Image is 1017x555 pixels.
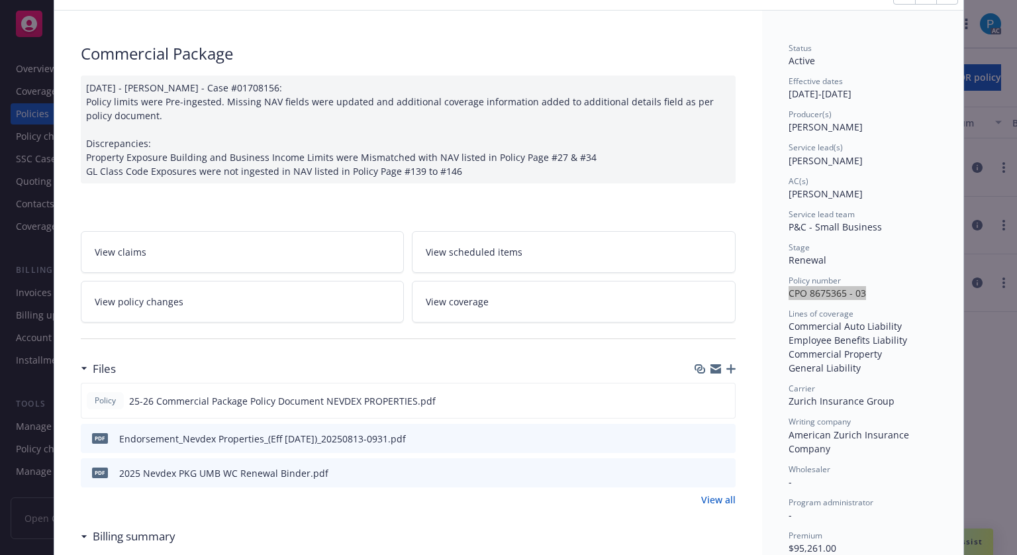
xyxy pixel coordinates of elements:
[412,281,736,323] a: View coverage
[789,209,855,220] span: Service lead team
[789,429,912,455] span: American Zurich Insurance Company
[789,142,843,153] span: Service lead(s)
[81,528,175,545] div: Billing summary
[789,187,863,200] span: [PERSON_NAME]
[697,394,707,408] button: download file
[789,121,863,133] span: [PERSON_NAME]
[95,295,183,309] span: View policy changes
[789,176,808,187] span: AC(s)
[789,476,792,488] span: -
[92,433,108,443] span: pdf
[789,242,810,253] span: Stage
[81,231,405,273] a: View claims
[789,308,853,319] span: Lines of coverage
[789,395,895,407] span: Zurich Insurance Group
[119,466,328,480] div: 2025 Nevdex PKG UMB WC Renewal Binder.pdf
[412,231,736,273] a: View scheduled items
[697,466,708,480] button: download file
[426,245,522,259] span: View scheduled items
[789,464,830,475] span: Wholesaler
[129,394,436,408] span: 25-26 Commercial Package Policy Document NEVDEX PROPERTIES.pdf
[93,528,175,545] h3: Billing summary
[93,360,116,378] h3: Files
[789,416,851,427] span: Writing company
[697,432,708,446] button: download file
[789,530,822,541] span: Premium
[718,466,730,480] button: preview file
[789,154,863,167] span: [PERSON_NAME]
[789,109,832,120] span: Producer(s)
[789,221,882,233] span: P&C - Small Business
[789,347,937,361] div: Commercial Property
[718,432,730,446] button: preview file
[789,361,937,375] div: General Liability
[718,394,730,408] button: preview file
[119,432,406,446] div: Endorsement_Nevdex Properties_(Eff [DATE])_20250813-0931.pdf
[95,245,146,259] span: View claims
[789,542,836,554] span: $95,261.00
[789,287,866,299] span: CPO 8675365 - 03
[81,42,736,65] div: Commercial Package
[789,383,815,394] span: Carrier
[92,395,119,407] span: Policy
[701,493,736,507] a: View all
[81,360,116,378] div: Files
[426,295,489,309] span: View coverage
[789,275,841,286] span: Policy number
[789,76,937,101] div: [DATE] - [DATE]
[81,281,405,323] a: View policy changes
[789,509,792,521] span: -
[789,54,815,67] span: Active
[81,76,736,183] div: [DATE] - [PERSON_NAME] - Case #01708156: Policy limits were Pre-ingested. Missing NAV fields were...
[789,319,937,333] div: Commercial Auto Liability
[789,76,843,87] span: Effective dates
[789,497,873,508] span: Program administrator
[789,254,826,266] span: Renewal
[789,333,937,347] div: Employee Benefits Liability
[789,42,812,54] span: Status
[92,468,108,478] span: pdf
